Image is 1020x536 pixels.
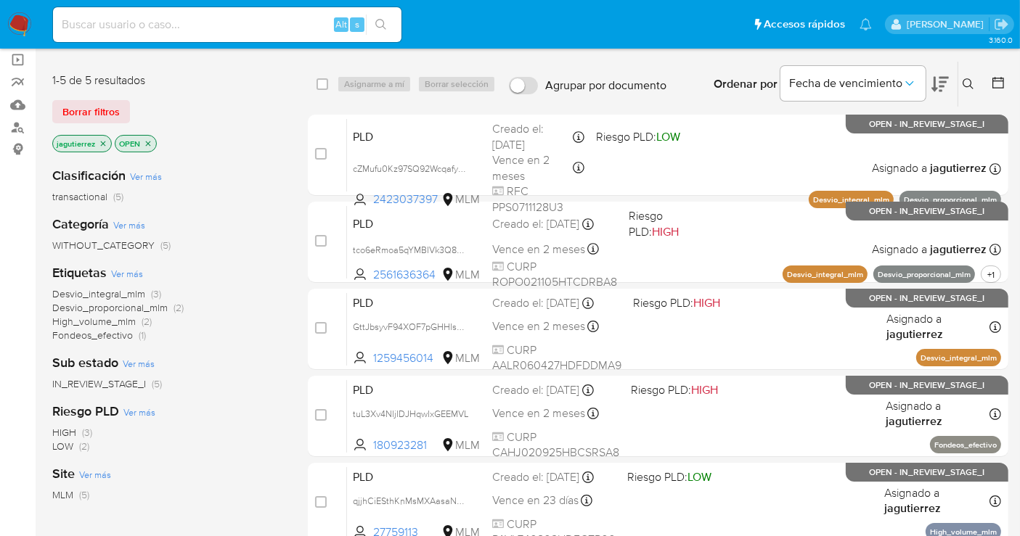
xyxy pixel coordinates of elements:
a: Notificaciones [860,18,872,30]
span: s [355,17,359,31]
p: nancy.sanchezgarcia@mercadolibre.com.mx [907,17,989,31]
span: 3.160.0 [989,34,1013,46]
span: Accesos rápidos [764,17,845,32]
button: search-icon [366,15,396,35]
input: Buscar usuario o caso... [53,15,401,34]
a: Salir [994,17,1009,32]
span: Alt [335,17,347,31]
